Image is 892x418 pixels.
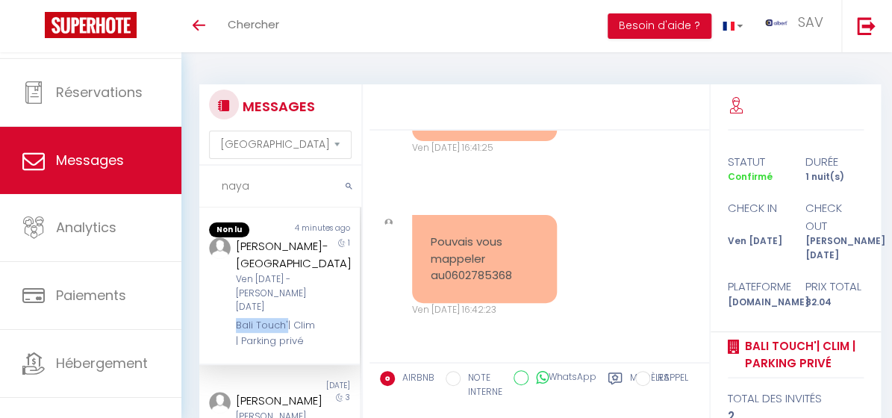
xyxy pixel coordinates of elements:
ringoverc2c-84e06f14122c: Call with Ringover [445,267,512,283]
div: [DATE] [280,380,361,392]
img: ... [209,392,231,414]
label: NOTE INTERNE [461,371,502,399]
span: Analytics [56,218,116,237]
span: Messages [56,151,124,169]
span: Confirmé [728,170,773,183]
div: [DOMAIN_NAME] [718,296,796,310]
label: AIRBNB [395,371,434,387]
div: 4 minutes ago [280,222,361,237]
div: Ven [DATE] 16:42:23 [412,303,557,317]
span: Paiements [56,286,126,305]
div: total des invités [728,390,864,408]
div: check in [718,199,796,234]
h3: MESSAGES [239,90,315,123]
div: Plateforme [718,278,796,296]
span: Chercher [228,16,279,32]
div: 1 nuit(s) [796,170,873,184]
span: Non lu [209,222,249,237]
label: WhatsApp [528,370,596,387]
label: RAPPEL [650,371,688,387]
div: Ven [DATE] [718,234,796,263]
div: 82.04 [796,296,873,310]
img: Super Booking [45,12,137,38]
div: check out [796,199,873,234]
div: Prix total [796,278,873,296]
div: durée [796,153,873,171]
img: ... [209,237,231,259]
img: logout [857,16,876,35]
div: Bali Touch'| Clim | Parking privé [236,318,320,349]
div: [PERSON_NAME] [236,392,320,410]
span: Hébergement [56,354,148,372]
button: Besoin d'aide ? [608,13,711,39]
div: [PERSON_NAME] [DATE] [796,234,873,263]
a: Bali Touch'| Clim | Parking privé [740,337,864,372]
input: Rechercher un mot clé [199,166,361,208]
ringoverc2c-number-84e06f14122c: 0602785368 [445,267,512,283]
img: ... [765,19,787,26]
span: SAV [797,13,823,31]
img: ... [384,219,392,226]
div: Ven [DATE] - [PERSON_NAME] [DATE] [236,272,320,315]
label: Modèles [630,371,670,402]
div: Ven [DATE] 16:41:25 [412,141,557,155]
div: [PERSON_NAME]-[GEOGRAPHIC_DATA] [236,237,320,272]
span: 3 [346,392,350,403]
ringover-84e06f14122c: Pouvais vous mappeler au [431,234,512,283]
span: Réservations [56,83,143,102]
span: 1 [348,237,350,249]
div: statut [718,153,796,171]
